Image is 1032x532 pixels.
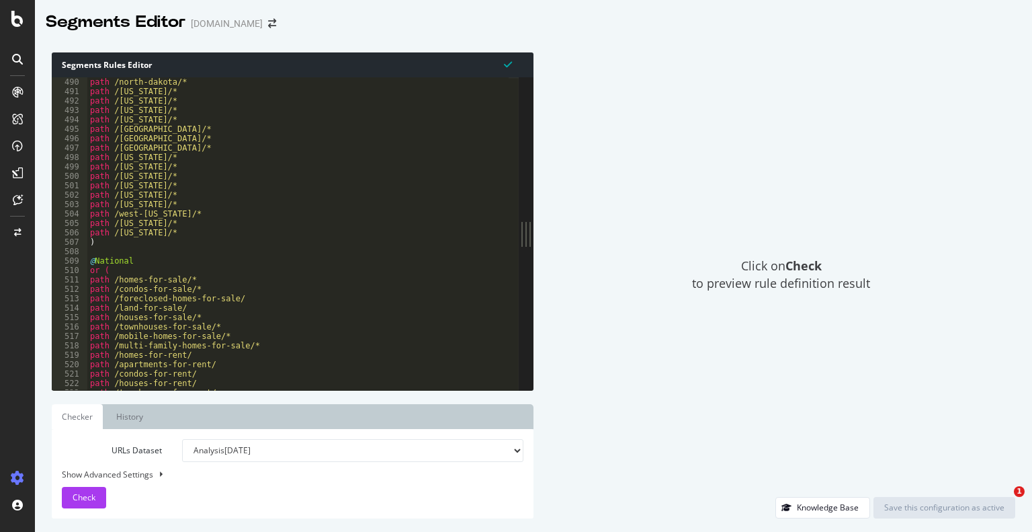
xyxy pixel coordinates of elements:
a: Knowledge Base [775,502,870,513]
div: Show Advanced Settings [52,469,513,480]
div: 492 [52,96,87,106]
div: 511 [52,275,87,284]
a: History [106,404,153,429]
strong: Check [785,258,822,274]
div: 516 [52,322,87,332]
iframe: Intercom live chat [986,486,1019,519]
div: 500 [52,172,87,181]
div: 521 [52,369,87,379]
div: Knowledge Base [797,502,859,513]
div: 499 [52,162,87,172]
a: Checker [52,404,103,429]
div: 490 [52,77,87,87]
span: Click on to preview rule definition result [692,258,870,292]
div: [DOMAIN_NAME] [191,17,263,30]
div: 514 [52,303,87,313]
button: Save this configuration as active [873,497,1015,519]
div: Segments Editor [46,11,185,34]
div: Segments Rules Editor [52,52,533,77]
div: 495 [52,124,87,134]
div: 494 [52,115,87,124]
div: 497 [52,143,87,153]
div: 504 [52,209,87,219]
label: URLs Dataset [52,439,172,462]
div: 510 [52,266,87,275]
button: Knowledge Base [775,497,870,519]
div: 523 [52,388,87,397]
div: 515 [52,313,87,322]
div: 517 [52,332,87,341]
div: 522 [52,379,87,388]
div: 508 [52,247,87,256]
div: 503 [52,200,87,209]
div: 513 [52,294,87,303]
div: arrow-right-arrow-left [268,19,276,28]
div: 493 [52,106,87,115]
div: 518 [52,341,87,350]
span: 1 [1014,486,1025,497]
div: 496 [52,134,87,143]
div: 519 [52,350,87,360]
div: 491 [52,87,87,96]
div: 509 [52,256,87,266]
span: Check [73,492,95,503]
div: Save this configuration as active [884,502,1004,513]
div: 520 [52,360,87,369]
button: Check [62,487,106,508]
div: 506 [52,228,87,237]
div: 512 [52,284,87,294]
div: 498 [52,153,87,162]
div: 507 [52,237,87,247]
div: 505 [52,219,87,228]
span: Syntax is valid [504,58,512,71]
div: 501 [52,181,87,190]
div: 502 [52,190,87,200]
